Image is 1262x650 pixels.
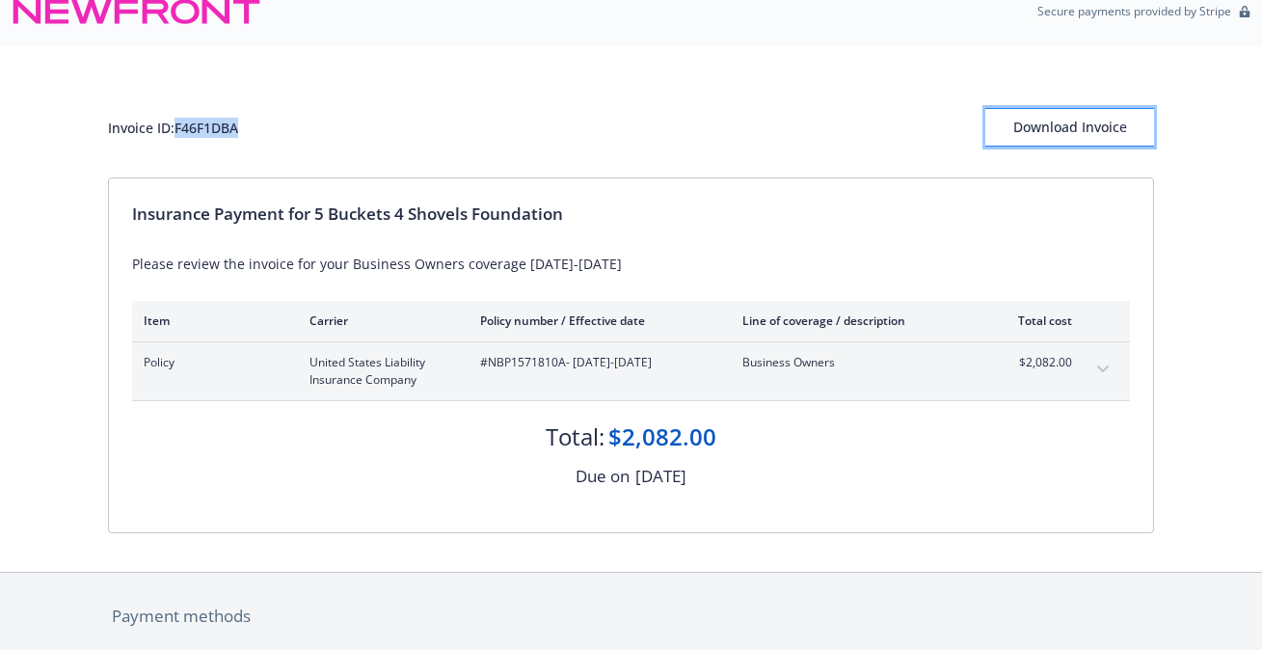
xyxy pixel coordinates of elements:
[985,109,1154,146] div: Download Invoice
[742,354,969,371] span: Business Owners
[1000,312,1072,329] div: Total cost
[144,354,279,371] span: Policy
[742,312,969,329] div: Line of coverage / description
[309,354,449,389] span: United States Liability Insurance Company
[132,254,1130,274] div: Please review the invoice for your Business Owners coverage [DATE]-[DATE]
[309,312,449,329] div: Carrier
[985,108,1154,147] button: Download Invoice
[480,312,712,329] div: Policy number / Effective date
[132,342,1130,400] div: PolicyUnited States Liability Insurance Company#NBP1571810A- [DATE]-[DATE]Business Owners$2,082.0...
[132,202,1130,227] div: Insurance Payment for 5 Buckets 4 Shovels Foundation
[608,420,716,453] div: $2,082.00
[144,312,279,329] div: Item
[576,464,630,489] div: Due on
[546,420,604,453] div: Total:
[1087,354,1118,385] button: expand content
[108,118,238,138] div: Invoice ID: F46F1DBA
[112,604,1150,629] div: Payment methods
[635,464,686,489] div: [DATE]
[480,354,712,371] span: #NBP1571810A - [DATE]-[DATE]
[1000,354,1072,371] span: $2,082.00
[1037,3,1231,19] p: Secure payments provided by Stripe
